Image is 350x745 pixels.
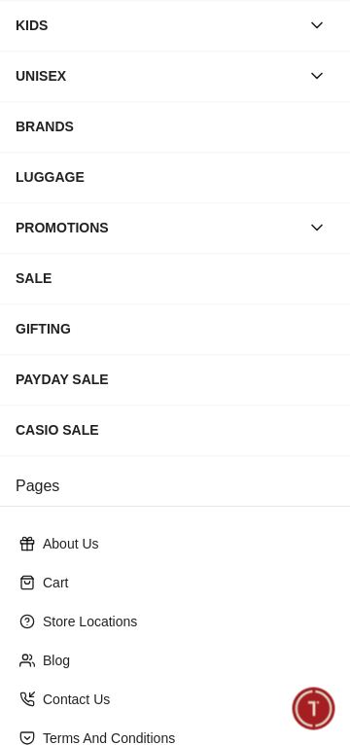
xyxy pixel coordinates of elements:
[16,210,299,245] div: PROMOTIONS
[43,690,323,709] p: Contact Us
[16,58,299,93] div: UNISEX
[16,261,334,296] div: SALE
[16,362,334,397] div: PAYDAY SALE
[16,160,334,195] div: LUGGAGE
[43,573,323,592] p: Cart
[43,651,323,670] p: Blog
[16,311,334,346] div: GIFTING
[16,412,334,447] div: CASIO SALE
[43,612,323,631] p: Store Locations
[43,534,323,553] p: About Us
[16,8,299,43] div: KIDS
[293,688,335,730] div: Chat Widget
[16,109,334,144] div: BRANDS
